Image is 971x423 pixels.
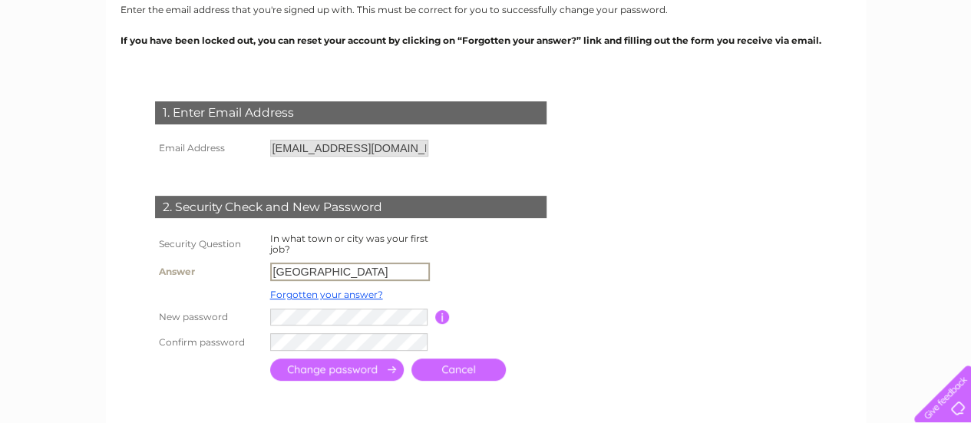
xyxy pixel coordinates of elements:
[124,8,849,74] div: Clear Business is a trading name of Verastar Limited (registered in [GEOGRAPHIC_DATA] No. 3667643...
[34,40,112,87] img: logo.png
[151,305,266,330] th: New password
[155,101,547,124] div: 1. Enter Email Address
[893,65,915,77] a: Blog
[435,310,450,324] input: Information
[270,233,428,255] label: In what town or city was your first job?
[837,65,883,77] a: Telecoms
[924,65,962,77] a: Contact
[121,2,851,17] p: Enter the email address that you're signed up with. This must be correct for you to successfully ...
[155,196,547,219] div: 2. Security Check and New Password
[794,65,828,77] a: Energy
[682,8,788,27] a: 0333 014 3131
[151,230,266,259] th: Security Question
[411,359,506,381] a: Cancel
[121,33,851,48] p: If you have been locked out, you can reset your account by clicking on “Forgotten your answer?” l...
[151,136,266,160] th: Email Address
[756,65,785,77] a: Water
[270,359,404,381] input: Submit
[151,329,266,355] th: Confirm password
[151,259,266,285] th: Answer
[270,289,383,300] a: Forgotten your answer?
